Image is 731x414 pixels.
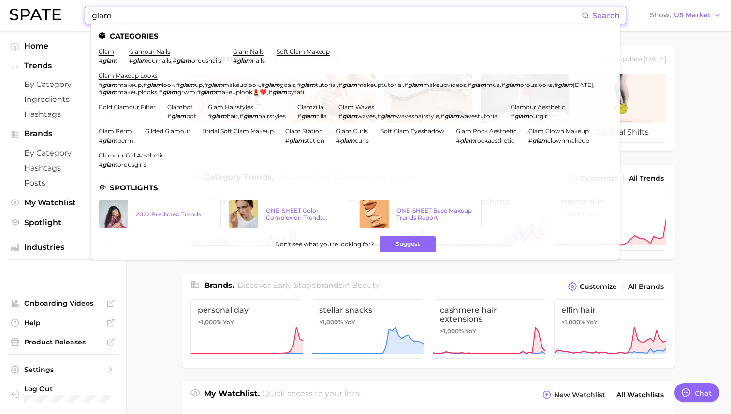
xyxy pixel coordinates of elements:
[8,382,118,406] a: Log out. Currently logged in with e-mail sashraf@sharkninja.com.
[561,318,585,326] span: >1,000%
[528,137,532,144] span: #
[8,335,118,349] a: Product Releases
[627,172,666,185] a: All Trends
[198,318,221,326] span: >1,000%
[208,103,253,111] a: glam hairstyles
[102,57,117,64] em: glam
[514,113,529,120] em: glam
[505,81,520,88] em: glam
[336,137,340,144] span: #
[208,113,212,120] span: #
[102,161,117,168] em: glam
[208,81,223,88] em: glam
[275,241,374,248] span: Don't see what you're looking for?
[629,174,664,183] span: All Trends
[381,113,396,120] em: glam
[99,103,156,111] a: bold glamour filter
[8,315,118,330] a: Help
[340,137,355,144] em: glam
[261,81,265,88] span: #
[377,113,381,120] span: #
[99,137,102,144] span: #
[342,113,357,120] em: glam
[8,175,118,190] a: Posts
[99,48,114,55] a: glam
[647,9,724,22] button: ShowUS Market
[468,81,471,88] span: #
[212,113,227,120] em: glam
[204,281,234,290] span: Brands .
[8,215,118,230] a: Spotlight
[147,81,162,88] em: glam
[592,11,620,20] span: Search
[99,57,102,64] span: #
[285,128,323,135] a: glam station
[99,81,102,88] span: #
[99,152,164,159] a: glamour girl aesthetic
[252,57,265,64] span: nails
[99,32,612,40] li: Categories
[336,128,368,135] a: glam curls
[237,57,252,64] em: glam
[265,81,280,88] em: glam
[223,81,260,88] span: makeuplook
[501,81,505,88] span: #
[616,391,664,399] span: All Watchlists
[186,113,196,120] span: bot
[239,113,243,120] span: #
[24,338,102,346] span: Product Releases
[24,198,102,207] span: My Watchlist
[102,81,117,88] em: glam
[600,53,666,66] div: Data update: [DATE]
[511,113,514,120] span: #
[628,283,664,291] span: All Brands
[148,57,171,64] span: ournails
[440,305,538,324] span: cashmere hair extensions
[8,195,118,210] a: My Watchlist
[511,103,565,111] a: glamour aesthetic
[129,57,221,64] div: ,
[266,207,343,221] div: ONE-SHEET Color Complexion Trends Report
[24,163,102,172] span: Hashtags
[272,88,287,96] em: glam
[486,81,500,88] span: mua
[243,113,258,120] em: glam
[357,81,403,88] span: makeuptutorial
[24,318,102,327] span: Help
[554,391,605,399] span: New Watchlist
[24,385,110,393] span: Log Out
[444,113,459,120] em: glam
[145,128,190,135] a: gilded glamour
[233,57,237,64] span: #
[471,81,486,88] em: glam
[162,81,175,88] span: look
[297,113,301,120] span: #
[301,113,316,120] em: glam
[204,81,208,88] span: #
[99,81,600,96] div: , , , , , , , , , , , , , ,
[99,184,612,192] li: Spotlights
[99,161,102,168] span: #
[117,88,157,96] span: makeuplooks
[554,81,558,88] span: #
[380,128,444,135] a: soft glam eyeshadow
[197,88,201,96] span: #
[547,137,589,144] span: clownmakeup
[102,137,117,144] em: glam
[24,218,102,227] span: Spotlight
[8,58,118,73] button: Trends
[177,88,195,96] span: grwm
[24,299,102,308] span: Onboarding Videos
[24,243,102,252] span: Industries
[180,81,195,88] em: glam
[24,148,102,157] span: by Category
[338,103,374,111] a: glam waves
[24,110,102,119] span: Hashtags
[99,200,221,228] a: 2022 Predicted Trends
[229,200,351,228] a: ONE-SHEET Color Complexion Trends Report
[99,72,158,79] a: glam makeup looks
[202,128,274,135] a: bridal soft glam makeup
[304,137,324,144] span: station
[143,81,147,88] span: #
[316,81,337,88] span: tutorial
